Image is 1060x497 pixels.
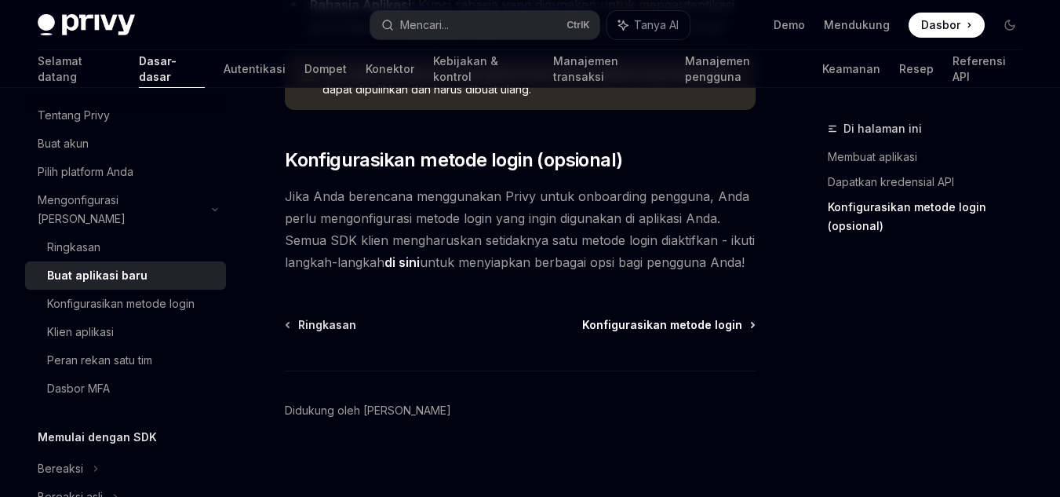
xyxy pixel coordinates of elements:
font: Selamat datang [38,54,82,83]
font: Tanya AI [634,18,679,31]
a: Demo [774,17,805,33]
a: Konfigurasikan metode login (opsional) [828,195,1035,239]
font: Kebijakan & kontrol [433,54,498,83]
a: Referensi API [953,50,1022,88]
font: Dapatkan kredensial API [828,175,954,188]
a: Konfigurasikan metode login [582,317,754,333]
a: Kebijakan & kontrol [433,50,534,88]
font: K [583,19,590,31]
font: Manajemen transaksi [553,54,618,83]
font: Resep [899,62,934,75]
button: Mencari...CtrlK [370,11,600,39]
a: Ringkasan [286,317,356,333]
button: Tanya AI [607,11,690,39]
font: Bereaksi [38,462,83,475]
a: Buat aplikasi baru [25,261,226,290]
font: Mengonfigurasi [PERSON_NAME] [38,193,126,225]
font: Memulai dengan SDK [38,430,157,444]
font: Demo [774,18,805,31]
a: Dasbor [909,13,985,38]
font: Konfigurasikan metode login [582,318,742,331]
a: Keamanan [822,50,880,88]
a: Autentikasi [224,50,286,88]
font: Dompet [304,62,347,75]
font: untuk menyiapkan berbagai opsi bagi pengguna Anda! [420,254,745,270]
a: Dasbor MFA [25,375,226,403]
a: di sini [384,254,420,271]
font: Dasbor [921,18,960,31]
a: Dompet [304,50,347,88]
a: Manajemen pengguna [685,50,803,88]
font: Buat aplikasi baru [47,269,148,282]
font: Konfigurasikan metode login (opsional) [828,200,986,232]
font: Konektor [366,62,414,75]
font: Didukung oleh [PERSON_NAME] [285,404,451,417]
img: logo gelap [38,14,135,36]
font: Pilih platform Anda [38,165,133,178]
font: Referensi API [953,54,1006,83]
font: Tentang Privy [38,108,110,122]
font: Peran rekan satu tim [47,353,152,367]
a: Peran rekan satu tim [25,346,226,375]
font: Buat akun [38,137,89,150]
font: Konfigurasikan metode login (opsional) [285,148,622,171]
font: Konfigurasikan metode login [47,297,195,310]
font: Ctrl [566,19,583,31]
font: Mendukung [824,18,890,31]
font: Mencari... [400,18,449,31]
a: Pilih platform Anda [25,158,226,186]
font: Autentikasi [224,62,286,75]
a: Mendukung [824,17,890,33]
font: Dasbor MFA [47,382,110,395]
font: Ringkasan [47,240,100,254]
font: Membuat aplikasi [828,150,917,163]
font: Dasar-dasar [139,54,177,83]
a: Tentang Privy [25,101,226,130]
a: Dasar-dasar [139,50,205,88]
font: di sini [384,254,420,270]
a: Didukung oleh [PERSON_NAME] [285,403,451,418]
a: Konfigurasikan metode login [25,290,226,318]
a: Resep [899,50,934,88]
font: Di halaman ini [843,122,922,135]
font: Ringkasan [298,318,356,331]
font: Manajemen pengguna [685,54,750,83]
a: Ringkasan [25,233,226,261]
a: Konektor [366,50,414,88]
font: Klien aplikasi [47,325,114,338]
a: Selamat datang [38,50,120,88]
a: Dapatkan kredensial API [828,170,1035,195]
font: Jika Anda berencana menggunakan Privy untuk onboarding pengguna, Anda perlu mengonfigurasi metode... [285,188,755,270]
font: Keamanan [822,62,880,75]
a: Manajemen transaksi [553,50,666,88]
a: Buat akun [25,130,226,158]
a: Klien aplikasi [25,318,226,346]
a: Membuat aplikasi [828,144,1035,170]
button: Beralih ke mode gelap [997,13,1022,38]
